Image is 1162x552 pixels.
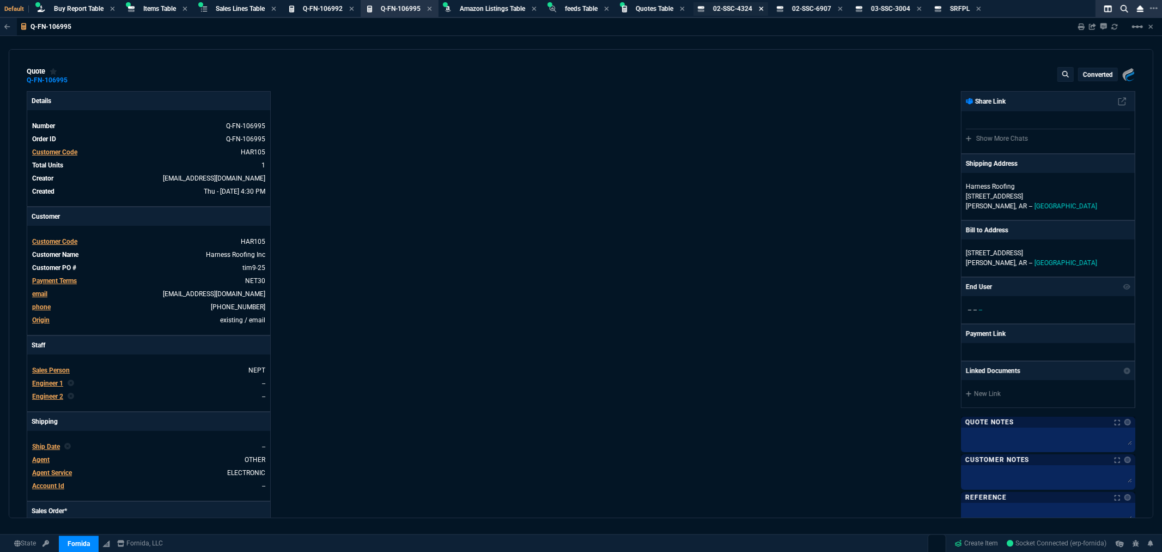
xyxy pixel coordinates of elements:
[1083,70,1113,79] p: converted
[32,186,266,197] tr: undefined
[32,467,266,478] tr: undefined
[1007,540,1107,548] span: Socket Connected (erp-fornida)
[966,282,992,292] p: End User
[532,5,537,14] nx-icon: Close Tab
[32,443,60,451] span: Ship Date
[349,5,354,14] nx-icon: Close Tab
[32,289,266,299] tr: timharness@yahoo.com
[4,23,10,31] nx-icon: Back to Table
[1035,259,1097,267] span: [GEOGRAPHIC_DATA]
[32,275,266,286] tr: undefined
[976,5,981,14] nx-icon: Close Tab
[950,5,970,13] span: SRFPL
[32,441,266,452] tr: undefined
[1029,259,1032,267] span: --
[248,367,265,374] a: NEPT
[838,5,843,14] nx-icon: Close Tab
[966,202,1017,210] span: [PERSON_NAME],
[54,5,104,13] span: Buy Report Table
[565,5,598,13] span: feeds Table
[31,22,71,31] p: Q-FN-106995
[32,251,78,259] span: Customer Name
[241,238,265,245] span: HAR105
[759,5,764,14] nx-icon: Close Tab
[966,159,1018,169] p: Shipping Address
[32,454,266,465] tr: undefined
[27,502,270,520] p: Sales Order*
[271,5,276,14] nx-icon: Close Tab
[427,5,432,14] nx-icon: Close Tab
[1035,202,1097,210] span: [GEOGRAPHIC_DATA]
[1123,282,1131,292] nx-icon: Show/Hide End User to Customer
[1150,3,1158,14] nx-icon: Open New Tab
[1116,2,1133,15] nx-icon: Search
[974,306,977,314] span: --
[27,336,270,355] p: Staff
[1019,202,1027,210] span: AR
[262,380,265,387] a: --
[211,303,265,311] a: 870-754-8129
[32,175,53,182] span: Creator
[32,303,51,311] span: phone
[32,469,72,477] span: Agent Service
[68,392,74,401] nx-icon: Clear selected rep
[32,161,63,169] span: Total Units
[1131,20,1144,33] mat-icon: Example home icon
[27,80,68,81] div: Q-FN-106995
[965,493,1007,502] p: Reference
[966,182,1070,191] p: Harness Roofing
[965,455,1029,464] p: Customer Notes
[206,251,265,259] a: Harness Roofing Inc
[182,5,187,14] nx-icon: Close Tab
[204,188,265,195] span: 2025-09-25T16:30:51.097Z
[32,367,70,374] span: Sales Person
[64,442,71,452] nx-icon: Clear selected rep
[241,148,265,156] a: HAR105
[636,5,673,13] span: Quotes Table
[32,378,266,389] tr: undefined
[262,482,265,490] a: --
[32,188,54,195] span: Created
[245,277,265,285] a: NET30
[220,316,265,324] span: existing / email
[1019,259,1027,267] span: AR
[110,5,115,14] nx-icon: Close Tab
[303,5,343,13] span: Q-FN-106992
[32,393,63,400] span: Engineer 2
[262,393,265,400] a: --
[966,389,1130,399] a: New Link
[261,161,265,169] span: 1
[32,147,266,158] tr: undefined
[32,290,47,298] span: email
[114,539,167,549] a: msbcCompanyName
[242,264,265,272] a: tim9-25
[32,135,56,143] span: Order ID
[32,122,55,130] span: Number
[1100,2,1116,15] nx-icon: Split Panels
[226,122,265,130] span: See Marketplace Order
[143,5,176,13] span: Items Table
[27,92,270,110] p: Details
[1133,2,1148,15] nx-icon: Close Workbench
[4,5,29,13] span: Default
[1007,539,1107,549] a: II1mzH547l65JLCWAAB_
[871,5,910,13] span: 03-SSC-3004
[163,175,265,182] span: tiny@fornida.com
[226,135,265,143] a: See Marketplace Order
[262,443,265,451] span: --
[381,5,421,13] span: Q-FN-106995
[966,225,1008,235] p: Bill to Address
[32,249,266,260] tr: undefined
[32,302,266,313] tr: 870-754-8129
[604,5,609,14] nx-icon: Close Tab
[32,481,266,491] tr: undefined
[966,135,1028,142] a: Show More Chats
[32,236,266,247] tr: undefined
[713,5,752,13] span: 02-SSC-4324
[39,539,52,549] a: API TOKEN
[11,539,39,549] a: Global State
[50,67,57,76] div: Add to Watchlist
[966,366,1020,376] p: Linked Documents
[792,5,831,13] span: 02-SSC-6907
[27,67,57,76] div: quote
